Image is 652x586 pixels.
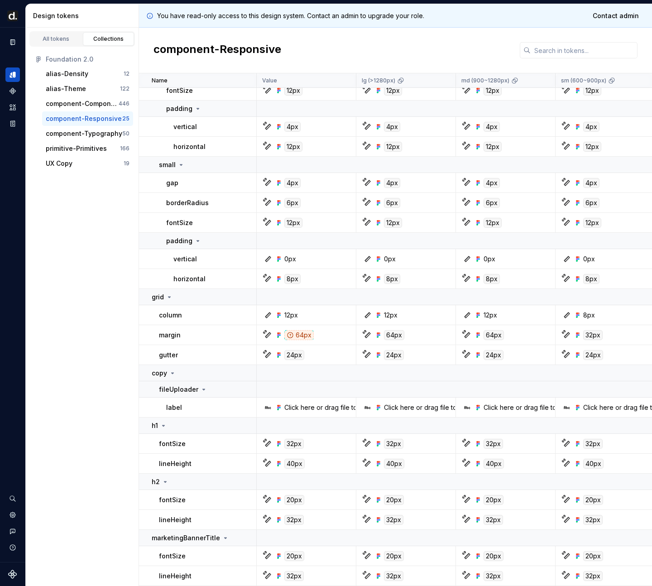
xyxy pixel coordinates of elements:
[384,551,404,561] div: 20px
[384,122,400,132] div: 4px
[173,274,206,283] p: horizontal
[5,524,20,538] button: Contact support
[46,55,129,64] div: Foundation 2.0
[5,100,20,115] a: Assets
[583,311,595,320] div: 8px
[119,100,129,107] div: 446
[262,77,277,84] p: Value
[593,11,639,20] span: Contact admin
[384,274,400,284] div: 8px
[166,178,178,187] p: gap
[284,403,380,412] div: Click here or drag file to upload
[284,330,314,340] div: 64px
[46,99,119,108] div: component-Components
[5,84,20,98] div: Components
[583,198,599,208] div: 6px
[587,8,645,24] a: Contact admin
[159,495,186,504] p: fontSize
[484,274,500,284] div: 8px
[484,459,504,469] div: 40px
[583,86,601,96] div: 12px
[583,350,603,360] div: 24px
[42,82,133,96] button: alias-Theme122
[561,77,606,84] p: sm (600~900px)
[159,160,176,169] p: small
[484,255,495,264] div: 0px
[46,129,122,138] div: component-Typography
[152,293,164,302] p: grid
[122,130,129,137] div: 50
[159,311,182,320] p: column
[7,10,18,21] img: b918d911-6884-482e-9304-cbecc30deec6.png
[484,178,500,188] div: 4px
[42,96,133,111] a: component-Components446
[484,86,502,96] div: 12px
[5,35,20,49] a: Documentation
[284,571,304,581] div: 32px
[484,350,503,360] div: 24px
[42,126,133,141] button: component-Typography50
[384,459,404,469] div: 40px
[284,459,305,469] div: 40px
[384,495,404,505] div: 20px
[152,477,160,486] p: h2
[166,198,209,207] p: borderRadius
[120,85,129,92] div: 122
[384,198,400,208] div: 6px
[583,274,599,284] div: 8px
[5,491,20,506] div: Search ⌘K
[384,571,403,581] div: 32px
[384,403,479,412] div: Click here or drag file to upload
[153,42,281,58] h2: component-Responsive
[484,311,497,320] div: 12px
[152,77,168,84] p: Name
[583,571,603,581] div: 32px
[484,495,503,505] div: 20px
[284,439,304,449] div: 32px
[33,11,135,20] div: Design tokens
[159,439,186,448] p: fontSize
[583,255,595,264] div: 0px
[5,116,20,131] a: Storybook stories
[34,35,79,43] div: All tokens
[284,142,302,152] div: 12px
[583,330,603,340] div: 32px
[284,218,302,228] div: 12px
[284,350,304,360] div: 24px
[362,77,395,84] p: lg (>1280px)
[384,439,403,449] div: 32px
[461,77,509,84] p: md (900~1280px)
[122,115,129,122] div: 25
[173,142,206,151] p: horizontal
[8,570,17,579] svg: Supernova Logo
[284,255,296,264] div: 0px
[152,421,158,430] p: h1
[159,515,192,524] p: lineHeight
[173,255,197,264] p: vertical
[166,86,193,95] p: fontSize
[42,111,133,126] button: component-Responsive25
[484,122,500,132] div: 4px
[484,142,502,152] div: 12px
[484,571,503,581] div: 32px
[384,350,404,360] div: 24px
[384,255,396,264] div: 0px
[159,459,192,468] p: lineHeight
[152,533,220,543] p: marketingBannerTitle
[384,515,403,525] div: 32px
[484,403,579,412] div: Click here or drag file to upload
[484,198,500,208] div: 6px
[42,141,133,156] button: primitive-Primitives166
[484,551,503,561] div: 20px
[384,86,402,96] div: 12px
[159,385,198,394] p: fileUploader
[159,351,178,360] p: gutter
[46,114,122,123] div: component-Responsive
[583,142,601,152] div: 12px
[173,122,197,131] p: vertical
